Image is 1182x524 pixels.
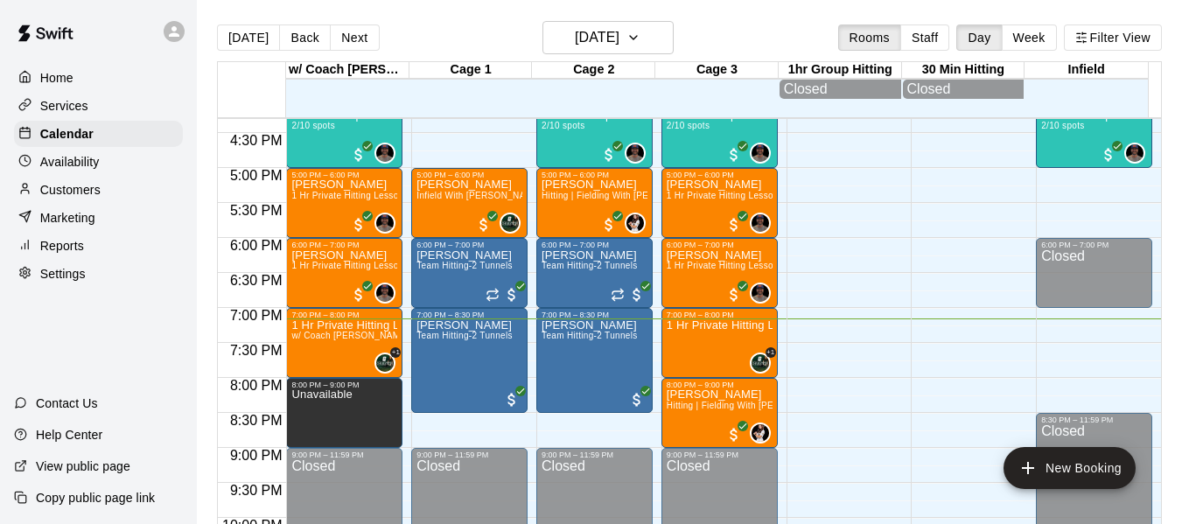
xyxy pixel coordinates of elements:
[14,177,183,203] a: Customers
[14,65,183,91] a: Home
[14,233,183,259] a: Reports
[750,213,771,234] div: Allen Quinney
[628,286,646,304] span: All customers have paid
[40,209,95,227] p: Marketing
[725,216,743,234] span: All customers have paid
[600,216,618,234] span: All customers have paid
[725,286,743,304] span: All customers have paid
[507,213,521,234] span: Makaila Quinney
[416,311,522,319] div: 7:00 PM – 8:30 PM
[542,261,638,270] span: Team Hitting-2 Tunnels
[542,171,647,179] div: 5:00 PM – 6:00 PM
[226,168,287,183] span: 5:00 PM
[501,214,519,232] img: Makaila Quinney
[725,146,743,164] span: All customers have paid
[1131,143,1145,164] span: Allen Quinney
[626,214,644,232] img: Alina Quinney
[956,24,1002,51] button: Day
[286,378,402,448] div: 8:00 PM – 9:00 PM: Unavailable
[374,213,395,234] div: Allen Quinney
[661,238,778,308] div: 6:00 PM – 7:00 PM: Brynn Pugsley
[226,378,287,393] span: 8:00 PM
[36,458,130,475] p: View public page
[628,391,646,409] span: All customers have paid
[667,171,773,179] div: 5:00 PM – 6:00 PM
[900,24,950,51] button: Staff
[667,311,773,319] div: 7:00 PM – 8:00 PM
[330,24,379,51] button: Next
[226,483,287,498] span: 9:30 PM
[291,311,397,319] div: 7:00 PM – 8:00 PM
[503,286,521,304] span: All customers have paid
[416,191,806,200] span: Infield With [PERSON_NAME] [PERSON_NAME] High School Senior (UNC Charlotte commit)
[752,354,769,372] img: Makaila Quinney
[226,273,287,288] span: 6:30 PM
[667,261,952,270] span: 1 Hr Private Hitting Lesson Ages [DEMOGRAPHIC_DATA] And Older
[503,391,521,409] span: All customers have paid
[536,98,653,168] div: 4:00 PM – 5:00 PM: 60 Min Group Infield Training 12u And Older
[757,213,771,234] span: Allen Quinney
[40,181,101,199] p: Customers
[376,214,394,232] img: Allen Quinney
[14,149,183,175] a: Availability
[374,353,395,374] div: Makaila Quinney
[902,62,1025,79] div: 30 Min Hitting
[500,213,521,234] div: Makaila Quinney
[416,331,513,340] span: Team Hitting-2 Tunnels
[1041,249,1147,314] div: Closed
[838,24,901,51] button: Rooms
[632,143,646,164] span: Allen Quinney
[14,121,183,147] a: Calendar
[907,81,1020,97] div: Closed
[291,121,334,130] span: 2/10 spots filled
[226,203,287,218] span: 5:30 PM
[40,125,94,143] p: Calendar
[784,81,897,97] div: Closed
[1126,144,1144,162] img: Allen Quinney
[226,343,287,358] span: 7:30 PM
[286,98,402,168] div: 4:00 PM – 5:00 PM: 60 Min Group Infield Training 12u And Older
[374,143,395,164] div: Allen Quinney
[40,97,88,115] p: Services
[542,191,809,200] span: Hitting | Fielding With [PERSON_NAME] UNC Softball Outfielder
[381,143,395,164] span: Allen Quinney
[40,265,86,283] p: Settings
[226,448,287,463] span: 9:00 PM
[750,143,771,164] div: Allen Quinney
[542,21,674,54] button: [DATE]
[625,213,646,234] div: Alina Quinney
[1041,121,1084,130] span: 2/10 spots filled
[286,62,409,79] div: w/ Coach [PERSON_NAME]
[14,261,183,287] a: Settings
[667,121,710,130] span: 2/10 spots filled
[1041,416,1147,424] div: 8:30 PM – 11:59 PM
[757,283,771,304] span: Allen Quinney
[350,216,367,234] span: All customers have paid
[752,424,769,442] img: Alina Quinney
[411,168,528,238] div: 5:00 PM – 6:00 PM: Mackenzie Steiner
[376,144,394,162] img: Allen Quinney
[416,451,522,459] div: 9:00 PM – 11:59 PM
[36,489,155,507] p: Copy public page link
[350,286,367,304] span: All customers have paid
[779,62,902,79] div: 1hr Group Hitting
[611,288,625,302] span: Recurring event
[36,426,102,444] p: Help Center
[226,308,287,323] span: 7:00 PM
[217,24,280,51] button: [DATE]
[1064,24,1162,51] button: Filter View
[411,308,528,413] div: 7:00 PM – 8:30 PM: Team Hitting-2 Tunnels
[286,308,402,378] div: 7:00 PM – 8:00 PM: 1 Hr Private Hitting Lesson Ages 8 And Older
[475,216,493,234] span: All customers have paid
[14,205,183,231] a: Marketing
[409,62,533,79] div: Cage 1
[40,69,73,87] p: Home
[1004,447,1136,489] button: add
[667,191,952,200] span: 1 Hr Private Hitting Lesson Ages [DEMOGRAPHIC_DATA] And Older
[757,353,771,374] span: Makaila Quinney & 1 other
[667,381,773,389] div: 8:00 PM – 9:00 PM
[766,347,776,358] span: +1
[14,93,183,119] div: Services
